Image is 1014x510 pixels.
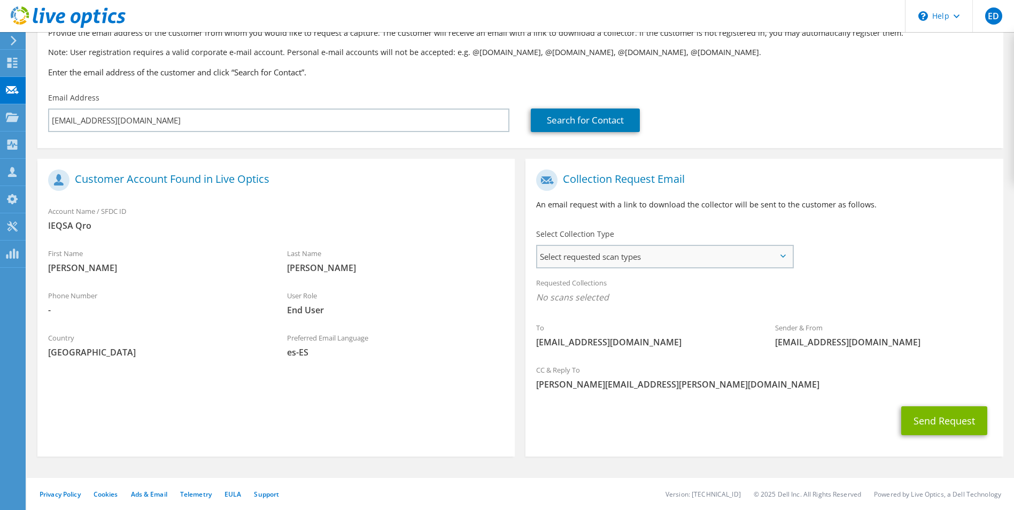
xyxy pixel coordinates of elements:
[874,490,1001,499] li: Powered by Live Optics, a Dell Technology
[918,11,928,21] svg: \n
[764,316,1003,353] div: Sender & From
[180,490,212,499] a: Telemetry
[525,272,1003,311] div: Requested Collections
[287,304,505,316] span: End User
[48,220,504,231] span: IEQSA Qro
[665,490,741,499] li: Version: [TECHNICAL_ID]
[536,229,614,239] label: Select Collection Type
[131,490,167,499] a: Ads & Email
[48,92,99,103] label: Email Address
[40,490,81,499] a: Privacy Policy
[536,169,987,191] h1: Collection Request Email
[225,490,241,499] a: EULA
[37,242,276,279] div: First Name
[901,406,987,435] button: Send Request
[48,346,266,358] span: [GEOGRAPHIC_DATA]
[254,490,279,499] a: Support
[37,284,276,321] div: Phone Number
[525,359,1003,396] div: CC & Reply To
[536,291,992,303] span: No scans selected
[775,336,993,348] span: [EMAIL_ADDRESS][DOMAIN_NAME]
[48,47,993,58] p: Note: User registration requires a valid corporate e-mail account. Personal e-mail accounts will ...
[37,200,515,237] div: Account Name / SFDC ID
[985,7,1002,25] span: ED
[48,262,266,274] span: [PERSON_NAME]
[276,284,515,321] div: User Role
[94,490,118,499] a: Cookies
[48,27,993,39] p: Provide the email address of the customer from whom you would like to request a capture. The cust...
[48,169,499,191] h1: Customer Account Found in Live Optics
[536,336,754,348] span: [EMAIL_ADDRESS][DOMAIN_NAME]
[276,242,515,279] div: Last Name
[48,66,993,78] h3: Enter the email address of the customer and click “Search for Contact”.
[536,199,992,211] p: An email request with a link to download the collector will be sent to the customer as follows.
[287,346,505,358] span: es-ES
[48,304,266,316] span: -
[536,378,992,390] span: [PERSON_NAME][EMAIL_ADDRESS][PERSON_NAME][DOMAIN_NAME]
[537,246,792,267] span: Select requested scan types
[531,109,640,132] a: Search for Contact
[287,262,505,274] span: [PERSON_NAME]
[754,490,861,499] li: © 2025 Dell Inc. All Rights Reserved
[37,327,276,364] div: Country
[276,327,515,364] div: Preferred Email Language
[525,316,764,353] div: To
